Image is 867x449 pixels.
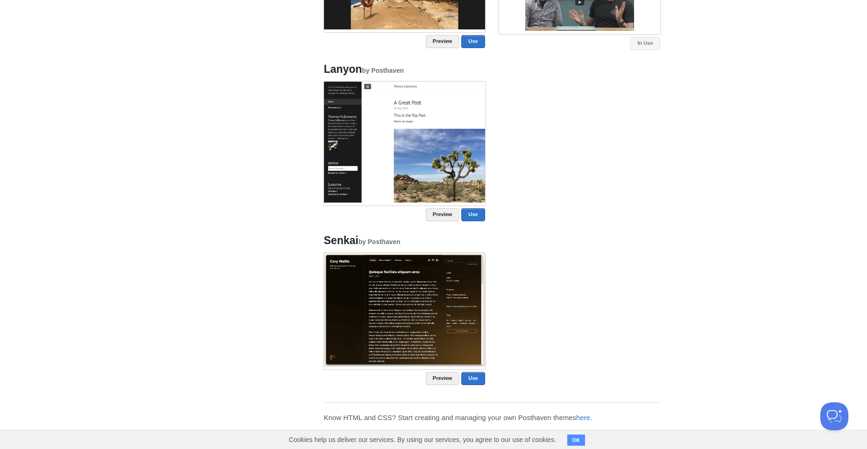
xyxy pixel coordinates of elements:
[426,372,459,385] a: Preview
[280,430,565,449] span: Cookies help us deliver our services. By using our services, you agree to our use of cookies.
[426,35,459,48] a: Preview
[362,67,404,74] small: by Posthaven
[576,414,590,421] a: here
[324,413,660,422] p: Know HTML and CSS? Start creating and managing your own Posthaven themes .
[820,402,848,430] iframe: Help Scout Beacon - Open
[324,235,485,246] h4: Senkai
[324,253,485,366] img: Screenshot
[324,82,485,203] img: Screenshot
[461,35,485,48] a: Use
[461,372,485,385] a: Use
[567,435,585,446] button: OK
[461,208,485,221] a: Use
[359,239,401,246] small: by Posthaven
[324,63,485,75] h4: Lanyon
[426,208,459,221] a: Preview
[630,37,660,50] a: In Use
